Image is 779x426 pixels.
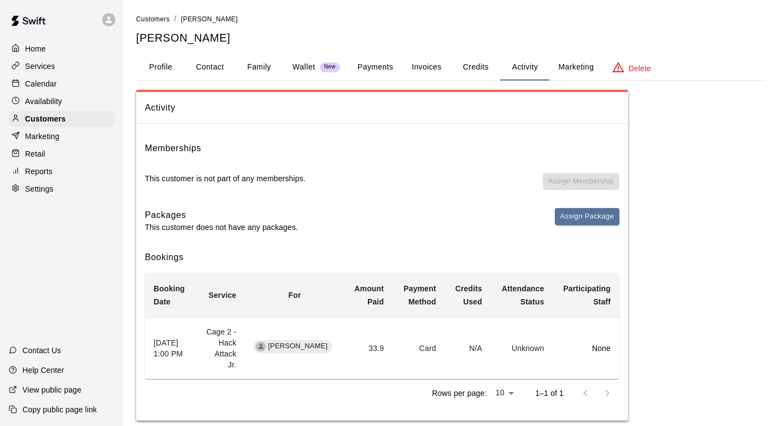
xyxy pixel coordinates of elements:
[145,141,201,156] h6: Memberships
[563,284,611,306] b: Participating Staff
[22,345,61,356] p: Contact Us
[9,111,114,127] a: Customers
[25,166,52,177] p: Reports
[145,101,619,115] span: Activity
[208,291,236,300] b: Service
[502,284,544,306] b: Attendance Status
[136,31,766,45] h5: [PERSON_NAME]
[320,64,340,71] span: New
[292,61,315,73] p: Wallet
[445,317,491,379] td: N/A
[196,317,245,379] td: Cage 2 - Hack Attack Jr.
[9,58,114,74] a: Services
[263,341,332,352] span: [PERSON_NAME]
[145,208,298,222] h6: Packages
[22,384,81,395] p: View public page
[145,273,619,379] table: simple table
[349,54,402,80] button: Payments
[154,284,185,306] b: Booking Date
[491,317,553,379] td: Unknown
[288,291,301,300] b: For
[451,54,500,80] button: Credits
[145,173,306,184] p: This customer is not part of any memberships.
[402,54,451,80] button: Invoices
[185,54,235,80] button: Contact
[145,250,619,264] h6: Bookings
[25,61,55,72] p: Services
[543,173,619,199] span: You don't have any memberships
[25,148,45,159] p: Retail
[500,54,549,80] button: Activity
[25,113,66,124] p: Customers
[174,13,177,25] li: /
[9,146,114,162] a: Retail
[25,96,62,107] p: Availability
[354,284,384,306] b: Amount Paid
[9,128,114,145] a: Marketing
[22,365,64,376] p: Help Center
[629,63,651,74] p: Delete
[455,284,482,306] b: Credits Used
[25,78,57,89] p: Calendar
[181,15,238,23] span: [PERSON_NAME]
[393,317,445,379] td: Card
[256,342,266,352] div: Jacob Spedaliere
[136,13,766,25] nav: breadcrumb
[145,222,298,233] p: This customer does not have any packages.
[555,208,619,225] button: Assign Package
[22,404,97,415] p: Copy public page link
[344,317,393,379] td: 33.9
[561,343,611,354] p: None
[535,388,564,399] p: 1–1 of 1
[235,54,284,80] button: Family
[136,54,766,80] div: basic tabs example
[25,183,54,194] p: Settings
[9,93,114,110] a: Availability
[25,131,60,142] p: Marketing
[549,54,602,80] button: Marketing
[9,163,114,180] a: Reports
[136,15,170,23] span: Customers
[25,43,46,54] p: Home
[403,284,436,306] b: Payment Method
[491,385,518,401] div: 10
[9,181,114,197] a: Settings
[9,76,114,92] a: Calendar
[136,14,170,23] a: Customers
[136,54,185,80] button: Profile
[145,317,196,379] th: [DATE] 1:00 PM
[432,388,487,399] p: Rows per page:
[9,41,114,57] a: Home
